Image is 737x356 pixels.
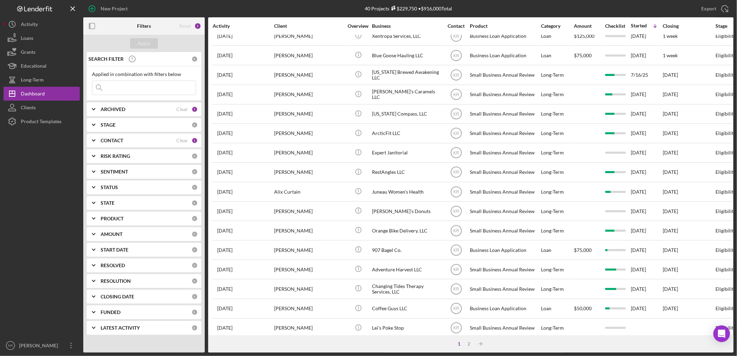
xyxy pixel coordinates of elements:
div: Amount [574,23,600,29]
a: Grants [3,45,80,59]
button: Export [694,2,734,16]
a: Loans [3,31,80,45]
time: 2025-06-02 18:58 [217,111,232,117]
div: Long-Term [541,319,573,337]
div: Orange Bike Delivery, LLC [372,221,441,240]
div: Long-Term [541,183,573,201]
text: KR [453,287,459,292]
div: [DATE] [631,105,662,123]
time: 2025-05-29 00:23 [217,169,232,175]
div: Business Loan Application [470,299,539,318]
a: Educational [3,59,80,73]
div: [PERSON_NAME]'s Caramels LLC [372,85,441,104]
div: $229,750 [389,6,417,11]
div: [PERSON_NAME] [274,46,344,65]
div: Long-Term [541,144,573,162]
div: Dashboard [21,87,45,102]
div: Long-Term [541,280,573,298]
button: Clients [3,101,80,115]
time: 2025-09-09 04:09 [217,72,232,78]
div: [DATE] [631,299,662,318]
div: 0 [192,200,198,206]
text: KR [453,209,459,214]
div: [PERSON_NAME] [274,27,344,45]
time: [DATE] [663,247,678,253]
div: [DATE] [631,46,662,65]
div: 0 [192,325,198,331]
time: [DATE] [663,130,678,136]
div: Alix Curtain [274,183,344,201]
div: Activity [213,23,273,29]
div: 0 [192,153,198,159]
div: Small Business Annual Review [470,260,539,279]
button: Product Templates [3,115,80,128]
div: Lei's Poke Stop [372,319,441,337]
div: 0 [192,122,198,128]
div: Coffee Guys LLC [372,299,441,318]
div: Long-Term [541,221,573,240]
div: [PERSON_NAME] [274,202,344,220]
div: Business Loan Application [470,46,539,65]
div: [DATE] [631,124,662,143]
div: [DATE] [631,241,662,259]
div: [DATE] [631,85,662,104]
button: KR[PERSON_NAME] [3,339,80,353]
text: KR [453,53,459,58]
div: Loan [541,27,573,45]
div: RestAngles LLC [372,163,441,181]
text: KR [453,326,459,331]
div: 0 [192,56,198,62]
div: [PERSON_NAME] [274,124,344,143]
div: [PERSON_NAME] [274,260,344,279]
text: KR [453,189,459,194]
a: Long-Term [3,73,80,87]
b: Filters [137,23,151,29]
div: [PERSON_NAME] [274,299,344,318]
time: 2025-06-09 19:47 [217,228,232,234]
b: RESOLUTION [101,278,131,284]
b: RESOLVED [101,263,125,268]
div: Closing [663,23,715,29]
div: 0 [192,294,198,300]
button: Activity [3,17,80,31]
time: 1 week [663,52,678,58]
div: 0 [192,278,198,284]
div: 1 [192,106,198,112]
time: [DATE] [663,111,678,117]
div: [US_STATE] Compass, LLC [372,105,441,123]
a: Dashboard [3,87,80,101]
div: Long-Term [21,73,44,88]
div: 0 [192,309,198,315]
text: KR [453,306,459,311]
div: Adventure Harvest LLC [372,260,441,279]
div: 1 [192,137,198,144]
div: Clients [21,101,36,116]
b: STATE [101,200,115,206]
time: 2025-08-12 20:13 [217,247,232,253]
div: Grants [21,45,35,61]
time: [DATE] [663,169,678,175]
b: STATUS [101,185,118,190]
div: Long-Term [541,260,573,279]
time: 2025-08-29 06:27 [217,306,232,311]
div: Clear [176,138,188,143]
b: START DATE [101,247,128,253]
b: SENTIMENT [101,169,128,175]
text: KR [8,344,12,348]
div: [DATE] [631,183,662,201]
div: 0 [192,247,198,253]
div: Overview [345,23,371,29]
time: 2025-05-31 16:05 [217,150,232,155]
div: Category [541,23,573,29]
div: Small Business Annual Review [470,66,539,84]
b: AMOUNT [101,231,122,237]
div: 0 [192,169,198,175]
time: 2025-05-01 21:41 [217,325,232,331]
div: Reset [179,23,191,29]
text: KR [453,73,459,78]
div: [DATE] [631,221,662,240]
time: [DATE] [663,266,678,272]
div: Xentropa Services, LLC [372,27,441,45]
